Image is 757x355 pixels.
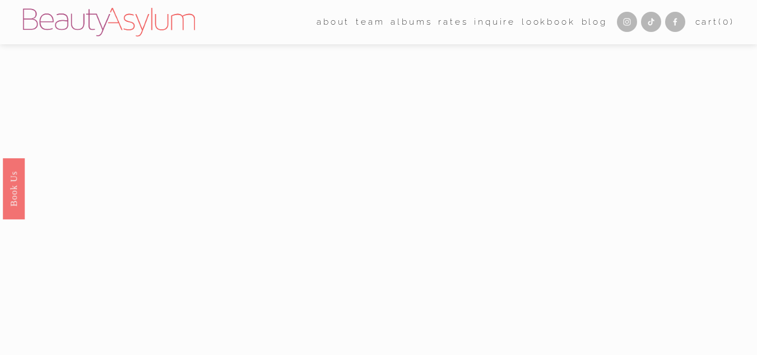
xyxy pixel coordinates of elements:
span: about [317,15,350,30]
a: folder dropdown [356,13,384,31]
a: 0 items in cart [695,15,735,30]
a: Instagram [617,12,637,32]
a: Lookbook [522,13,575,31]
img: Beauty Asylum | Bridal Hair &amp; Makeup Charlotte &amp; Atlanta [23,8,195,37]
a: folder dropdown [317,13,350,31]
span: ( ) [718,17,735,27]
a: TikTok [641,12,661,32]
a: Rates [438,13,468,31]
span: 0 [723,17,730,27]
a: Inquire [474,13,515,31]
a: albums [391,13,432,31]
a: Book Us [3,158,25,219]
a: Facebook [665,12,685,32]
a: Blog [582,13,607,31]
span: team [356,15,384,30]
